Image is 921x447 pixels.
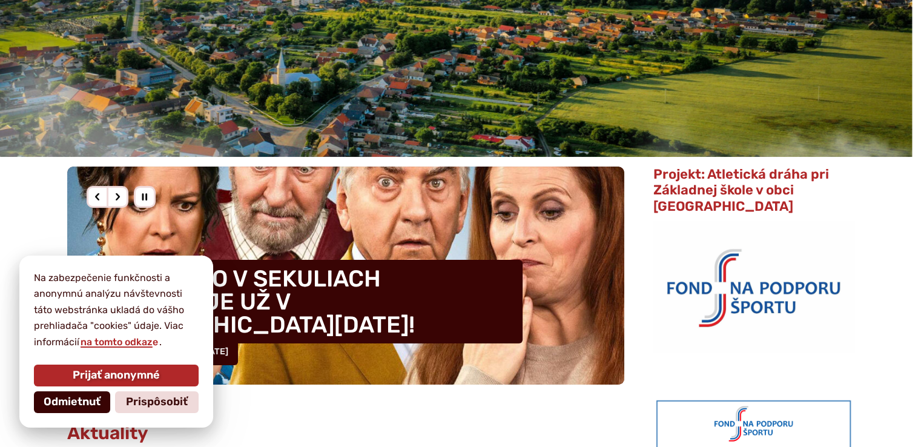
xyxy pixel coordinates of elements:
button: Odmietnuť [34,391,110,413]
div: Predošlý slajd [87,186,108,208]
span: Prispôsobiť [126,396,188,409]
p: Na zabezpečenie funkčnosti a anonymnú analýzu návštevnosti táto webstránka ukladá do vášho prehli... [34,270,199,350]
a: LETNÉ KINO V SEKULIACH POKRAČUJE UŽ V [GEOGRAPHIC_DATA][DATE]! Aktuality/ Kultúra [DATE] [67,167,624,385]
div: Pozastaviť pohyb slajdera [134,186,156,208]
img: logo_fnps.png [653,221,854,352]
a: na tomto odkaze [79,336,159,348]
h4: LETNÉ KINO V SEKULIACH POKRAČUJE UŽ V [GEOGRAPHIC_DATA][DATE]! [87,260,523,343]
h3: Aktuality [67,423,148,443]
span: Odmietnuť [44,396,101,409]
button: Prijať anonymné [34,365,199,386]
div: Nasledujúci slajd [107,186,128,208]
span: [DATE] [200,346,228,357]
div: 2 / 8 [67,167,624,385]
span: Prijať anonymné [73,369,160,382]
button: Prispôsobiť [115,391,199,413]
span: Projekt: Atletická dráha pri Základnej škole v obci [GEOGRAPHIC_DATA] [653,166,828,214]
